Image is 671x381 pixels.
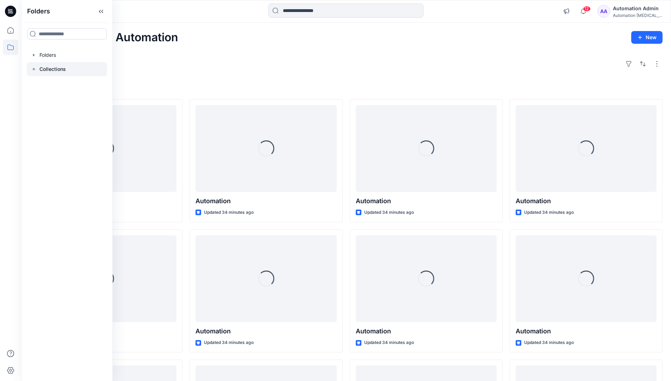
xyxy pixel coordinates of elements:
[613,13,662,18] div: Automation [MEDICAL_DATA]...
[356,196,497,206] p: Automation
[524,209,574,216] p: Updated 34 minutes ago
[356,326,497,336] p: Automation
[631,31,663,44] button: New
[613,4,662,13] div: Automation Admin
[583,6,591,12] span: 12
[195,326,336,336] p: Automation
[516,196,657,206] p: Automation
[30,84,663,92] h4: Styles
[516,326,657,336] p: Automation
[195,196,336,206] p: Automation
[597,5,610,18] div: AA
[364,339,414,346] p: Updated 34 minutes ago
[39,65,66,73] p: Collections
[204,339,254,346] p: Updated 34 minutes ago
[364,209,414,216] p: Updated 34 minutes ago
[204,209,254,216] p: Updated 34 minutes ago
[524,339,574,346] p: Updated 34 minutes ago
